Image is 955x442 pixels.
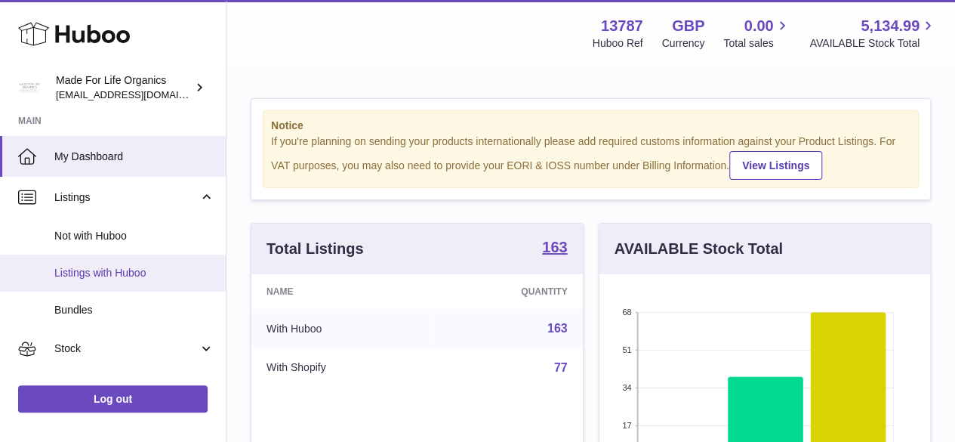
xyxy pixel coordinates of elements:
[547,322,568,335] a: 163
[54,266,214,280] span: Listings with Huboo
[54,342,199,356] span: Stock
[56,73,192,102] div: Made For Life Organics
[251,309,430,348] td: With Huboo
[615,239,783,259] h3: AVAILABLE Stock Total
[271,119,910,133] strong: Notice
[430,274,582,309] th: Quantity
[54,150,214,164] span: My Dashboard
[622,345,631,354] text: 51
[622,308,631,317] text: 68
[723,16,790,51] a: 0.00 Total sales
[723,36,790,51] span: Total sales
[744,16,774,36] span: 0.00
[18,76,41,99] img: internalAdmin-13787@internal.huboo.com
[593,36,643,51] div: Huboo Ref
[251,348,430,388] td: With Shopify
[54,303,214,317] span: Bundles
[622,383,631,392] text: 34
[542,240,567,258] a: 163
[18,385,208,413] a: Log out
[554,361,568,374] a: 77
[54,190,199,205] span: Listings
[809,16,937,51] a: 5,134.99 AVAILABLE Stock Total
[54,229,214,243] span: Not with Huboo
[542,240,567,255] strong: 163
[271,134,910,180] div: If you're planning on sending your products internationally please add required customs informati...
[729,151,822,180] a: View Listings
[672,16,704,36] strong: GBP
[861,16,920,36] span: 5,134.99
[622,421,631,430] text: 17
[56,88,222,100] span: [EMAIL_ADDRESS][DOMAIN_NAME]
[809,36,937,51] span: AVAILABLE Stock Total
[601,16,643,36] strong: 13787
[662,36,705,51] div: Currency
[266,239,364,259] h3: Total Listings
[251,274,430,309] th: Name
